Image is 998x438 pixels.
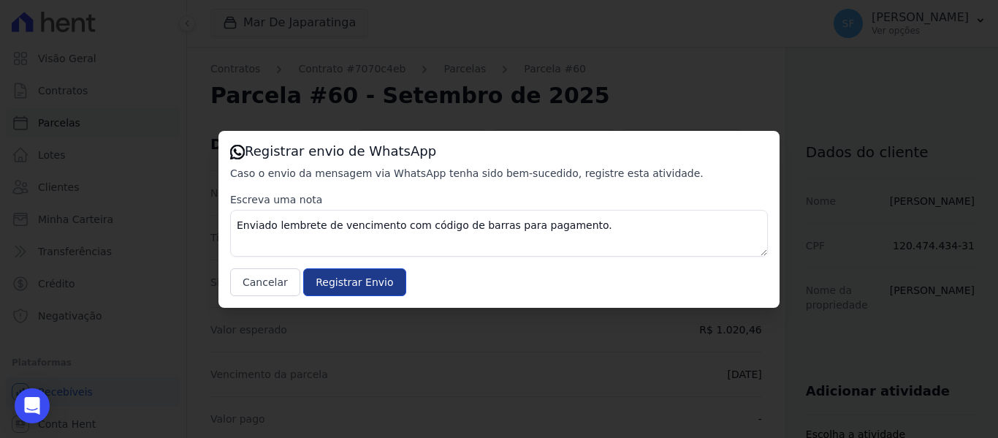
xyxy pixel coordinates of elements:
[230,210,768,257] textarea: Enviado lembrete de vencimento com código de barras para pagamento.
[230,166,768,181] p: Caso o envio da mensagem via WhatsApp tenha sido bem-sucedido, registre esta atividade.
[230,268,300,296] button: Cancelar
[303,268,405,296] input: Registrar Envio
[15,388,50,423] div: Open Intercom Messenger
[230,192,768,207] label: Escreva uma nota
[230,143,768,160] h3: Registrar envio de WhatsApp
